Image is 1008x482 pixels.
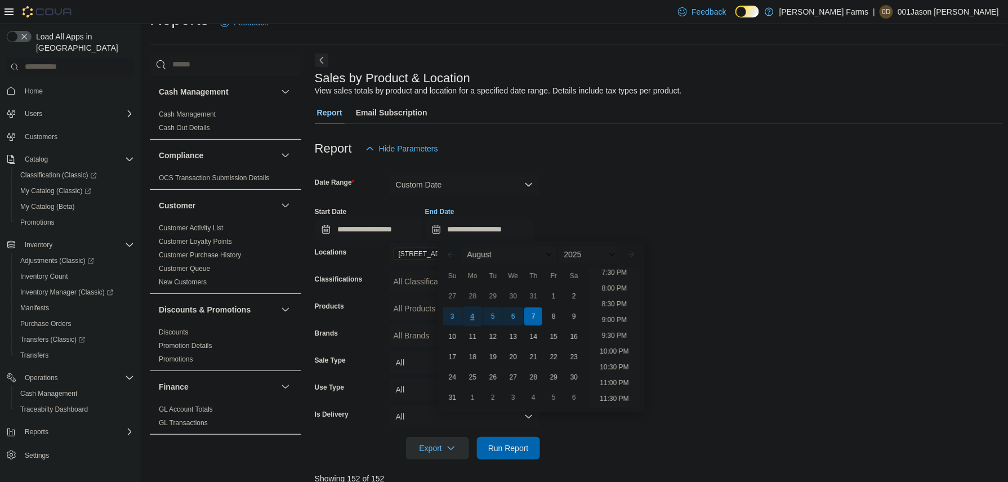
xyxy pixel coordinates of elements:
[16,168,101,182] a: Classification (Classic)
[595,392,633,405] li: 11:30 PM
[159,342,212,350] a: Promotion Details
[279,303,292,316] button: Discounts & Promotions
[150,221,301,293] div: Customer
[159,238,232,246] a: Customer Loyalty Points
[159,174,270,182] a: OCS Transaction Submission Details
[315,85,682,97] div: View sales totals by product and location for a specified date range. Details include tax types p...
[16,184,134,198] span: My Catalog (Classic)
[11,316,139,332] button: Purchase Orders
[159,304,276,315] button: Discounts & Promotions
[463,267,481,285] div: Mo
[463,368,481,386] div: day-25
[20,351,48,360] span: Transfers
[442,246,460,264] button: Previous Month
[16,333,90,346] a: Transfers (Classic)
[159,355,193,364] span: Promotions
[564,250,581,259] span: 2025
[735,6,759,17] input: Dark Mode
[565,389,583,407] div: day-6
[11,347,139,363] button: Transfers
[159,123,210,132] span: Cash Out Details
[565,348,583,366] div: day-23
[315,178,355,187] label: Date Range
[16,387,134,400] span: Cash Management
[11,386,139,401] button: Cash Management
[150,403,301,434] div: Finance
[16,333,134,346] span: Transfers (Classic)
[2,447,139,463] button: Settings
[11,269,139,284] button: Inventory Count
[2,83,139,99] button: Home
[315,275,363,284] label: Classifications
[389,405,540,428] button: All
[315,329,338,338] label: Brands
[159,110,216,119] span: Cash Management
[20,335,85,344] span: Transfers (Classic)
[159,355,193,363] a: Promotions
[545,307,563,325] div: day-8
[504,287,522,305] div: day-30
[361,137,443,160] button: Hide Parameters
[159,150,203,161] h3: Compliance
[11,167,139,183] a: Classification (Classic)
[159,251,242,259] a: Customer Purchase History
[597,266,632,279] li: 7:30 PM
[20,425,134,439] span: Reports
[16,270,134,283] span: Inventory Count
[20,371,134,385] span: Operations
[779,5,869,19] p: [PERSON_NAME] Farms
[20,218,55,227] span: Promotions
[16,301,53,315] a: Manifests
[524,389,542,407] div: day-4
[20,130,62,144] a: Customers
[16,349,53,362] a: Transfers
[545,328,563,346] div: day-15
[565,368,583,386] div: day-30
[467,250,492,259] span: August
[150,108,301,139] div: Cash Management
[484,328,502,346] div: day-12
[159,405,213,413] a: GL Account Totals
[2,424,139,440] button: Reports
[674,1,730,23] a: Feedback
[20,153,134,166] span: Catalog
[315,72,470,85] h3: Sales by Product & Location
[16,184,96,198] a: My Catalog (Classic)
[484,287,502,305] div: day-29
[20,238,134,252] span: Inventory
[882,5,891,19] span: 0D
[25,451,49,460] span: Settings
[443,348,461,366] div: day-17
[2,370,139,386] button: Operations
[16,270,73,283] a: Inventory Count
[315,218,423,241] input: Press the down key to open a popover containing a calendar.
[565,287,583,305] div: day-2
[317,101,342,124] span: Report
[545,267,563,285] div: Fr
[23,6,73,17] img: Cova
[588,268,640,408] ul: Time
[20,256,94,265] span: Adjustments (Classic)
[2,106,139,122] button: Users
[20,171,97,180] span: Classification (Classic)
[159,173,270,182] span: OCS Transaction Submission Details
[545,389,563,407] div: day-5
[406,437,469,459] button: Export
[443,287,461,305] div: day-27
[484,267,502,285] div: Tu
[159,251,242,260] span: Customer Purchase History
[622,246,640,264] button: Next month
[16,216,59,229] a: Promotions
[315,142,352,155] h3: Report
[462,246,557,264] div: Button. Open the month selector. August is currently selected.
[20,288,113,297] span: Inventory Manager (Classic)
[545,287,563,305] div: day-1
[315,383,344,392] label: Use Type
[159,224,224,232] a: Customer Activity List
[11,284,139,300] a: Inventory Manager (Classic)
[25,373,58,382] span: Operations
[16,403,134,416] span: Traceabilty Dashboard
[315,356,346,365] label: Sale Type
[16,285,134,299] span: Inventory Manager (Classic)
